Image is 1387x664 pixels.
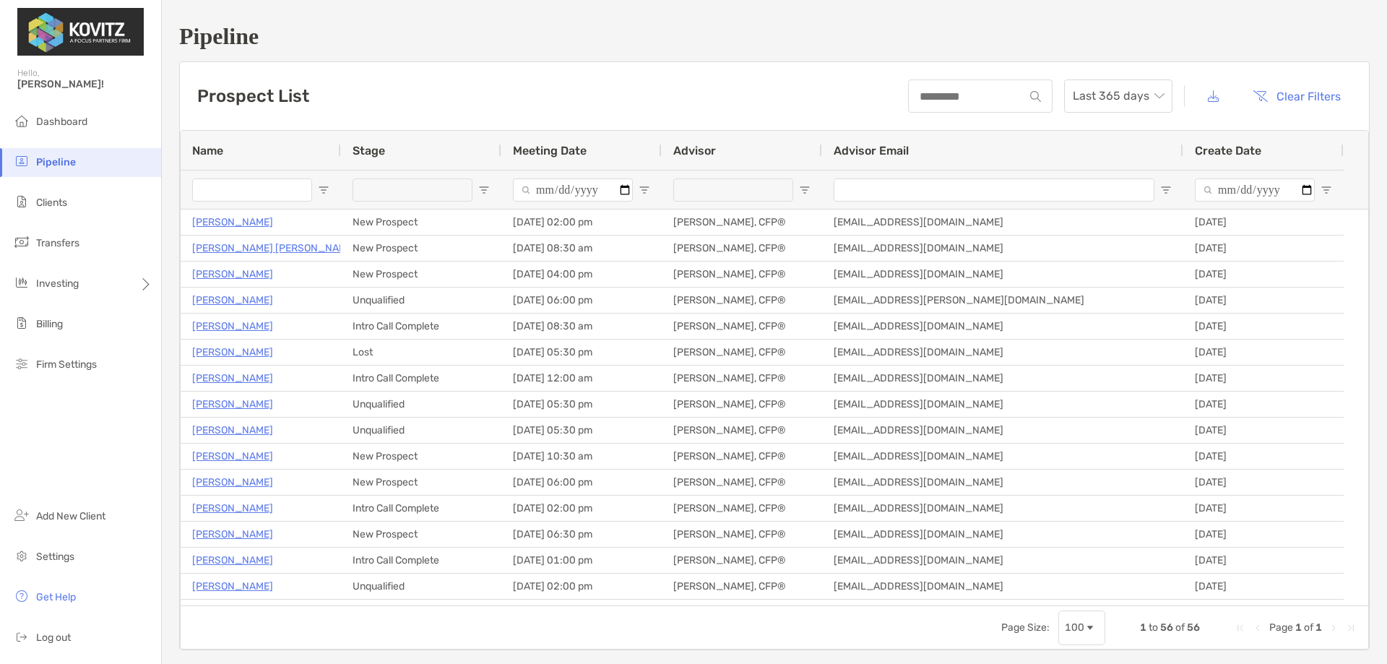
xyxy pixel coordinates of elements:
a: [PERSON_NAME] [192,213,273,231]
a: [PERSON_NAME] [192,525,273,543]
a: [PERSON_NAME] [192,473,273,491]
img: firm-settings icon [13,355,30,372]
div: Page Size: [1001,621,1050,634]
div: Intro Call Complete [341,548,501,573]
div: New Prospect [341,262,501,287]
div: [DATE] 01:00 pm [501,548,662,573]
div: Page Size [1058,611,1105,645]
div: 100 [1065,621,1084,634]
a: [PERSON_NAME] [192,291,273,309]
p: [PERSON_NAME] [192,343,273,361]
span: Clients [36,197,67,209]
div: [PERSON_NAME], CFP® [662,496,822,521]
div: Last Page [1345,622,1357,634]
span: of [1175,621,1185,634]
img: investing icon [13,274,30,291]
div: [EMAIL_ADDRESS][DOMAIN_NAME] [822,444,1183,469]
div: Intro Call Complete [341,366,501,391]
input: Create Date Filter Input [1195,178,1315,202]
div: [DATE] [1183,418,1344,443]
div: [DATE] [1183,548,1344,573]
div: [EMAIL_ADDRESS][DOMAIN_NAME] [822,418,1183,443]
div: [DATE] [1183,392,1344,417]
p: [PERSON_NAME] [192,369,273,387]
div: [PERSON_NAME], CFP® [662,522,822,547]
button: Open Filter Menu [799,184,811,196]
div: [EMAIL_ADDRESS][DOMAIN_NAME] [822,366,1183,391]
div: [DATE] [1183,236,1344,261]
img: input icon [1030,91,1041,102]
div: [PERSON_NAME], CFP® [662,262,822,287]
a: [PERSON_NAME] [PERSON_NAME] [192,239,356,257]
div: [EMAIL_ADDRESS][DOMAIN_NAME] [822,548,1183,573]
span: Transfers [36,237,79,249]
div: [DATE] [1183,444,1344,469]
div: [DATE] 04:00 pm [501,262,662,287]
button: Clear Filters [1242,80,1352,112]
span: 1 [1140,621,1146,634]
div: Next Page [1328,622,1339,634]
span: 1 [1315,621,1322,634]
div: [EMAIL_ADDRESS][DOMAIN_NAME] [822,262,1183,287]
span: Create Date [1195,144,1261,158]
div: [DATE] [1183,340,1344,365]
div: [DATE] [1183,262,1344,287]
img: add_new_client icon [13,506,30,524]
div: [PERSON_NAME], CFP® [662,444,822,469]
div: Unqualified [341,574,501,599]
div: [PERSON_NAME], CFP® [662,600,822,625]
p: [PERSON_NAME] [192,447,273,465]
p: [PERSON_NAME] [192,421,273,439]
div: New Prospect [341,444,501,469]
span: Billing [36,318,63,330]
img: clients icon [13,193,30,210]
div: [DATE] [1183,496,1344,521]
div: Lost [341,340,501,365]
div: Unqualified [341,288,501,313]
img: dashboard icon [13,112,30,129]
div: [EMAIL_ADDRESS][PERSON_NAME][DOMAIN_NAME] [822,288,1183,313]
p: [PERSON_NAME] [192,577,273,595]
a: [PERSON_NAME] [192,551,273,569]
span: Investing [36,277,79,290]
span: Advisor [673,144,716,158]
img: get-help icon [13,587,30,605]
div: [DATE] [1183,574,1344,599]
span: [PERSON_NAME]! [17,78,152,90]
div: [EMAIL_ADDRESS][DOMAIN_NAME] [822,522,1183,547]
button: Open Filter Menu [1321,184,1332,196]
div: [EMAIL_ADDRESS][DOMAIN_NAME] [822,574,1183,599]
button: Open Filter Menu [478,184,490,196]
div: [DATE] [1183,522,1344,547]
p: [PERSON_NAME] [192,603,273,621]
div: Unqualified [341,600,501,625]
img: logout icon [13,628,30,645]
span: 56 [1187,621,1200,634]
div: [DATE] 08:30 am [501,236,662,261]
span: Add New Client [36,510,105,522]
span: Firm Settings [36,358,97,371]
button: Open Filter Menu [639,184,650,196]
div: [EMAIL_ADDRESS][DOMAIN_NAME] [822,210,1183,235]
div: [PERSON_NAME], CFP® [662,418,822,443]
div: [EMAIL_ADDRESS][DOMAIN_NAME] [822,236,1183,261]
div: [DATE] 05:30 pm [501,340,662,365]
span: Stage [353,144,385,158]
div: Intro Call Complete [341,496,501,521]
a: [PERSON_NAME] [192,265,273,283]
input: Name Filter Input [192,178,312,202]
img: Zoe Logo [17,6,144,58]
div: [DATE] 01:00 pm [501,600,662,625]
button: Open Filter Menu [318,184,329,196]
div: [DATE] [1183,470,1344,495]
span: Page [1269,621,1293,634]
img: billing icon [13,314,30,332]
div: New Prospect [341,210,501,235]
div: [PERSON_NAME], CFP® [662,236,822,261]
div: [PERSON_NAME], CFP® [662,548,822,573]
div: First Page [1235,622,1246,634]
span: Meeting Date [513,144,587,158]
